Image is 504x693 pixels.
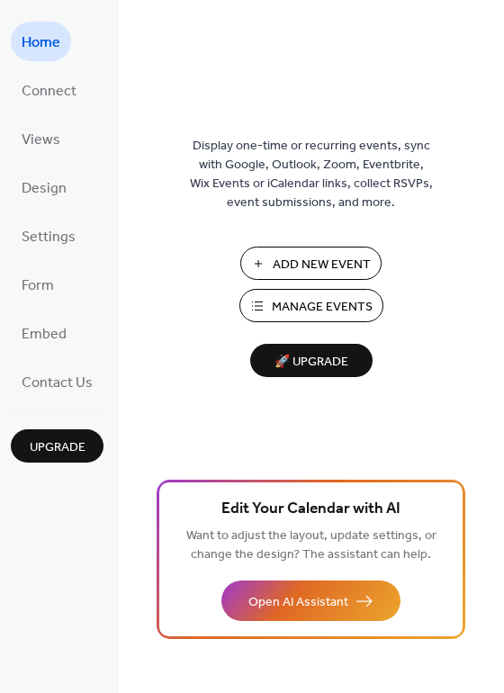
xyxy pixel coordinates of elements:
button: Open AI Assistant [221,580,400,621]
button: Add New Event [240,247,382,280]
span: Embed [22,320,67,349]
span: Upgrade [30,438,85,457]
span: Views [22,126,60,155]
span: Design [22,175,67,203]
button: Manage Events [239,289,383,322]
span: Want to adjust the layout, update settings, or change the design? The assistant can help. [186,524,436,567]
span: Connect [22,77,76,106]
a: Views [11,119,71,158]
span: Manage Events [272,298,373,317]
span: Settings [22,223,76,252]
span: Contact Us [22,369,93,398]
span: Open AI Assistant [248,593,348,612]
a: Connect [11,70,87,110]
span: Home [22,29,60,58]
a: Contact Us [11,362,103,401]
span: Edit Your Calendar with AI [221,497,400,522]
span: Display one-time or recurring events, sync with Google, Outlook, Zoom, Eventbrite, Wix Events or ... [190,137,433,212]
a: Form [11,265,65,304]
span: 🚀 Upgrade [261,350,362,374]
span: Add New Event [273,256,371,274]
a: Embed [11,313,77,353]
button: Upgrade [11,429,103,463]
button: 🚀 Upgrade [250,344,373,377]
a: Settings [11,216,86,256]
a: Design [11,167,77,207]
span: Form [22,272,54,301]
a: Home [11,22,71,61]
